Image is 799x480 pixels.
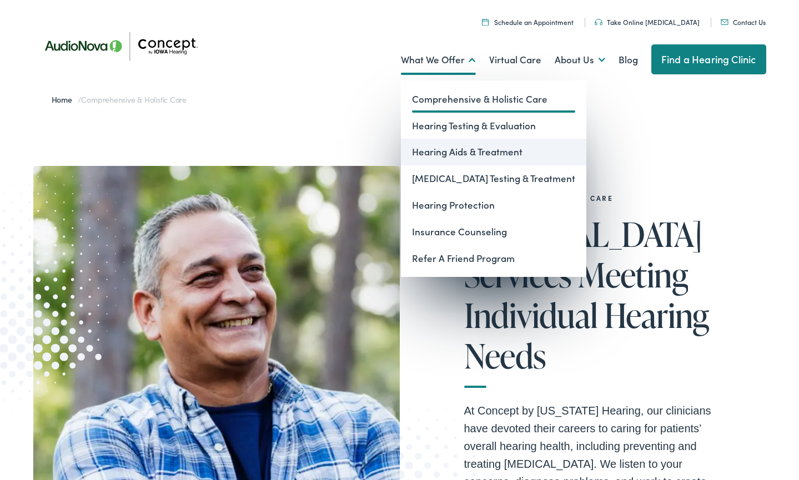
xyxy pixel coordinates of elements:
[401,139,586,165] a: Hearing Aids & Treatment
[595,17,700,27] a: Take Online [MEDICAL_DATA]
[52,94,78,105] a: Home
[482,18,489,26] img: A calendar icon to schedule an appointment at Concept by Iowa Hearing.
[604,297,709,334] span: Hearing
[81,94,187,105] span: Comprehensive & Holistic Care
[464,194,731,202] h2: Comprehensive & Holistic Care
[401,165,586,192] a: [MEDICAL_DATA] Testing & Treatment
[578,256,688,293] span: Meeting
[464,256,572,293] span: Services
[555,39,605,80] a: About Us
[619,39,638,80] a: Blog
[651,44,766,74] a: Find a Hearing Clinic
[401,245,586,272] a: Refer A Friend Program
[489,39,541,80] a: Virtual Care
[721,19,728,25] img: utility icon
[464,337,546,374] span: Needs
[401,113,586,139] a: Hearing Testing & Evaluation
[52,94,187,105] span: /
[401,86,586,113] a: Comprehensive & Holistic Care
[721,17,766,27] a: Contact Us
[595,19,602,26] img: utility icon
[401,219,586,245] a: Insurance Counseling
[401,192,586,219] a: Hearing Protection
[482,17,574,27] a: Schedule an Appointment
[464,297,598,334] span: Individual
[401,39,476,80] a: What We Offer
